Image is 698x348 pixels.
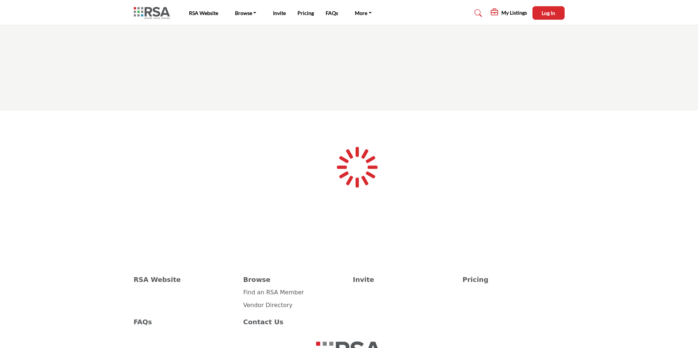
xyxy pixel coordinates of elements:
a: Find an RSA Member [243,289,304,296]
div: My Listings [491,9,527,18]
a: Browse [243,275,345,284]
a: FAQs [326,10,338,16]
a: Vendor Directory [243,302,293,309]
a: RSA Website [134,275,236,284]
button: Log In [532,6,565,20]
a: More [350,8,377,18]
a: Invite [273,10,286,16]
a: Contact Us [243,317,345,327]
a: Pricing [297,10,314,16]
a: Pricing [463,275,565,284]
a: Invite [353,275,455,284]
a: FAQs [134,317,236,327]
a: Browse [230,8,262,18]
img: Site Logo [134,7,174,19]
a: Search [467,7,487,19]
a: RSA Website [189,10,218,16]
h5: My Listings [501,9,527,16]
span: Log In [542,10,555,16]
